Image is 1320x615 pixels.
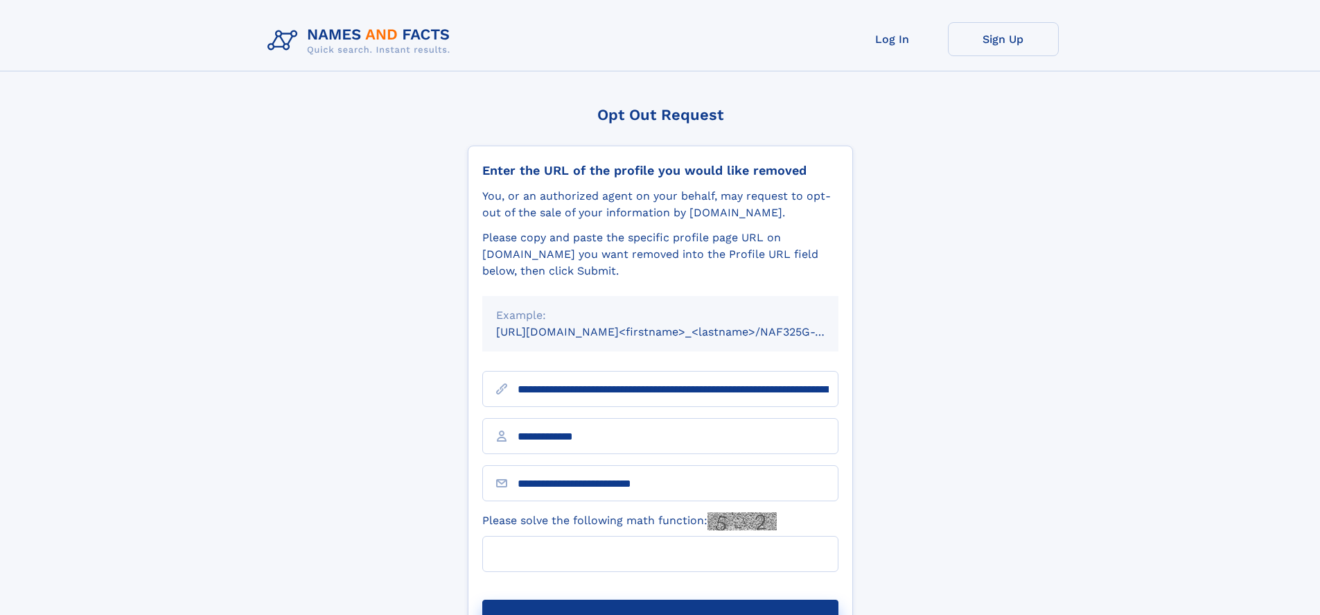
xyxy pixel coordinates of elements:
[948,22,1059,56] a: Sign Up
[482,229,838,279] div: Please copy and paste the specific profile page URL on [DOMAIN_NAME] you want removed into the Pr...
[496,307,825,324] div: Example:
[496,325,865,338] small: [URL][DOMAIN_NAME]<firstname>_<lastname>/NAF325G-xxxxxxxx
[482,163,838,178] div: Enter the URL of the profile you would like removed
[262,22,461,60] img: Logo Names and Facts
[837,22,948,56] a: Log In
[482,512,777,530] label: Please solve the following math function:
[468,106,853,123] div: Opt Out Request
[482,188,838,221] div: You, or an authorized agent on your behalf, may request to opt-out of the sale of your informatio...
